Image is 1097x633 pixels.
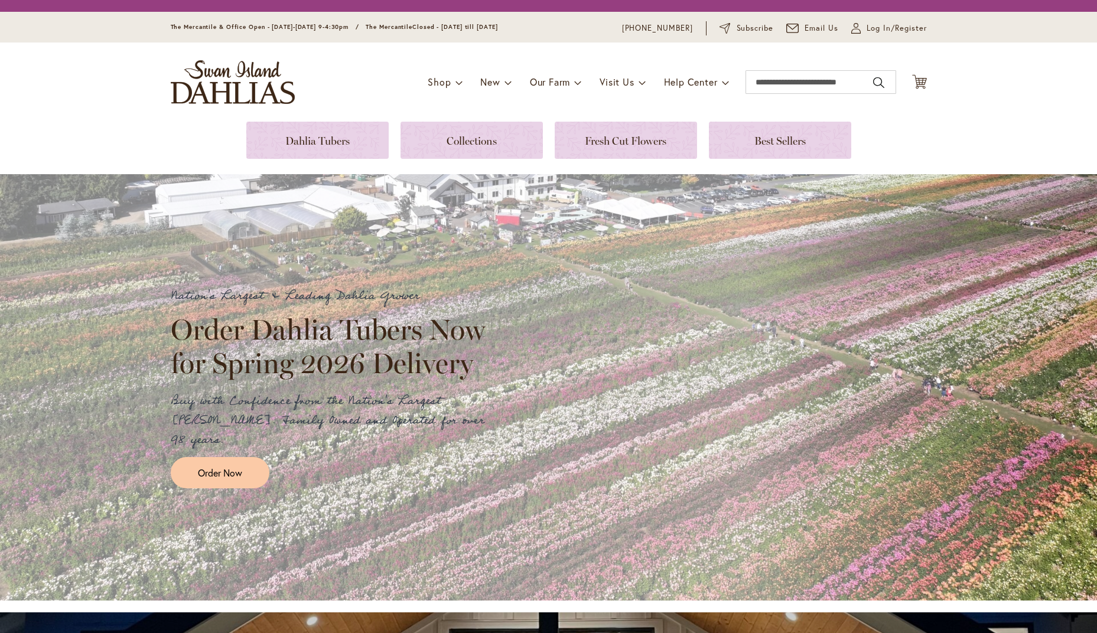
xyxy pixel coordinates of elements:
[530,76,570,88] span: Our Farm
[720,22,773,34] a: Subscribe
[737,22,774,34] span: Subscribe
[198,466,242,479] span: Order Now
[171,391,496,450] p: Buy with Confidence from the Nation's Largest [PERSON_NAME]. Family Owned and Operated for over 9...
[171,457,269,488] a: Order Now
[171,313,496,379] h2: Order Dahlia Tubers Now for Spring 2026 Delivery
[600,76,634,88] span: Visit Us
[664,76,718,88] span: Help Center
[171,286,496,306] p: Nation's Largest & Leading Dahlia Grower
[480,76,500,88] span: New
[412,23,497,31] span: Closed - [DATE] till [DATE]
[171,60,295,104] a: store logo
[786,22,838,34] a: Email Us
[867,22,927,34] span: Log In/Register
[622,22,694,34] a: [PHONE_NUMBER]
[805,22,838,34] span: Email Us
[873,73,884,92] button: Search
[171,23,413,31] span: The Mercantile & Office Open - [DATE]-[DATE] 9-4:30pm / The Mercantile
[428,76,451,88] span: Shop
[851,22,927,34] a: Log In/Register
